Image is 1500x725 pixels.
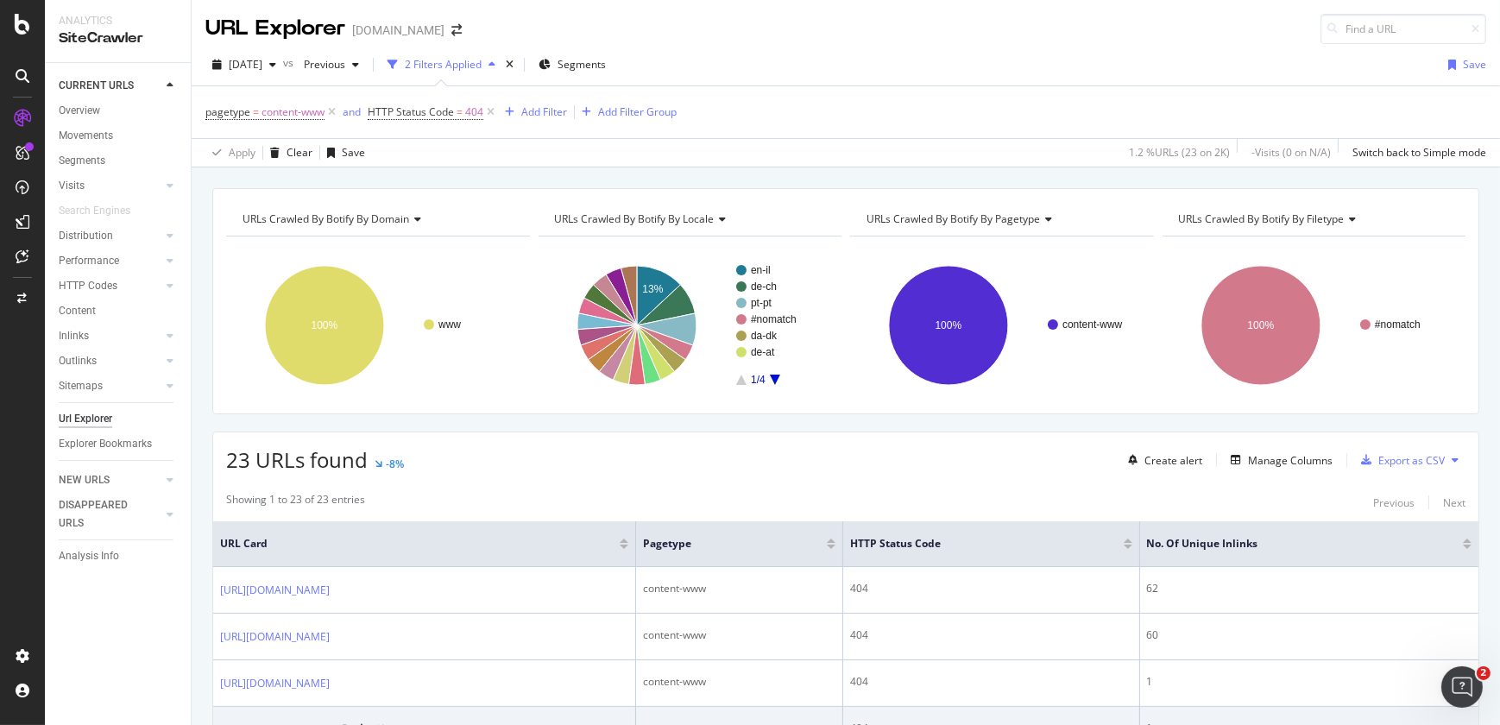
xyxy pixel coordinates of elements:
[555,211,715,226] span: URLs Crawled By Botify By locale
[352,22,444,39] div: [DOMAIN_NAME]
[59,327,89,345] div: Inlinks
[220,536,615,552] span: URL Card
[59,177,85,195] div: Visits
[205,104,250,119] span: pagetype
[59,352,161,370] a: Outlinks
[465,100,483,124] span: 404
[850,581,1132,596] div: 404
[642,283,663,295] text: 13%
[1224,450,1333,470] button: Manage Columns
[59,547,119,565] div: Analysis Info
[59,496,161,533] a: DISAPPEARED URLS
[226,250,526,400] svg: A chart.
[59,352,97,370] div: Outlinks
[438,318,461,331] text: www
[239,205,514,233] h4: URLs Crawled By Botify By domain
[1378,453,1445,468] div: Export as CSV
[575,102,677,123] button: Add Filter Group
[59,410,112,428] div: Url Explorer
[1441,666,1483,708] iframe: Intercom live chat
[59,377,103,395] div: Sitemaps
[59,277,117,295] div: HTTP Codes
[59,202,148,220] a: Search Engines
[751,297,772,309] text: pt-pt
[59,77,161,95] a: CURRENT URLS
[59,252,161,270] a: Performance
[850,674,1132,690] div: 404
[59,102,179,120] a: Overview
[287,145,312,160] div: Clear
[1375,318,1421,331] text: #nomatch
[643,581,835,596] div: content-www
[312,319,338,331] text: 100%
[1147,536,1438,552] span: No. of Unique Inlinks
[320,139,365,167] button: Save
[253,104,259,119] span: =
[643,536,801,552] span: pagetype
[59,227,161,245] a: Distribution
[59,102,100,120] div: Overview
[1463,57,1486,72] div: Save
[1179,211,1345,226] span: URLs Crawled By Botify By filetype
[521,104,567,119] div: Add Filter
[381,51,502,79] button: 2 Filters Applied
[205,14,345,43] div: URL Explorer
[59,152,105,170] div: Segments
[226,445,368,474] span: 23 URLs found
[498,102,567,123] button: Add Filter
[59,471,161,489] a: NEW URLS
[59,410,179,428] a: Url Explorer
[863,205,1138,233] h4: URLs Crawled By Botify By pagetype
[936,319,962,331] text: 100%
[59,471,110,489] div: NEW URLS
[1443,495,1465,510] div: Next
[1346,139,1486,167] button: Switch back to Simple mode
[751,346,775,358] text: de-at
[283,55,297,70] span: vs
[643,627,835,643] div: content-www
[59,496,146,533] div: DISAPPEARED URLS
[59,435,152,453] div: Explorer Bookmarks
[59,127,179,145] a: Movements
[59,227,113,245] div: Distribution
[226,492,365,513] div: Showing 1 to 23 of 23 entries
[850,627,1132,643] div: 404
[59,252,119,270] div: Performance
[1147,581,1472,596] div: 62
[205,139,255,167] button: Apply
[539,250,839,400] svg: A chart.
[1354,446,1445,474] button: Export as CSV
[59,127,113,145] div: Movements
[1477,666,1491,680] span: 2
[1062,318,1123,331] text: content-www
[1129,145,1230,160] div: 1.2 % URLs ( 23 on 2K )
[263,139,312,167] button: Clear
[343,104,361,120] button: and
[59,277,161,295] a: HTTP Codes
[342,145,365,160] div: Save
[1248,453,1333,468] div: Manage Columns
[457,104,463,119] span: =
[59,302,179,320] a: Content
[205,51,283,79] button: [DATE]
[850,250,1150,400] svg: A chart.
[751,374,766,386] text: 1/4
[1251,145,1331,160] div: - Visits ( 0 on N/A )
[59,435,179,453] a: Explorer Bookmarks
[551,205,827,233] h4: URLs Crawled By Botify By locale
[598,104,677,119] div: Add Filter Group
[1441,51,1486,79] button: Save
[1163,250,1463,400] svg: A chart.
[262,100,325,124] span: content-www
[405,57,482,72] div: 2 Filters Applied
[1352,145,1486,160] div: Switch back to Simple mode
[59,302,96,320] div: Content
[386,457,404,471] div: -8%
[220,582,330,599] a: [URL][DOMAIN_NAME]
[229,145,255,160] div: Apply
[59,327,161,345] a: Inlinks
[451,24,462,36] div: arrow-right-arrow-left
[532,51,613,79] button: Segments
